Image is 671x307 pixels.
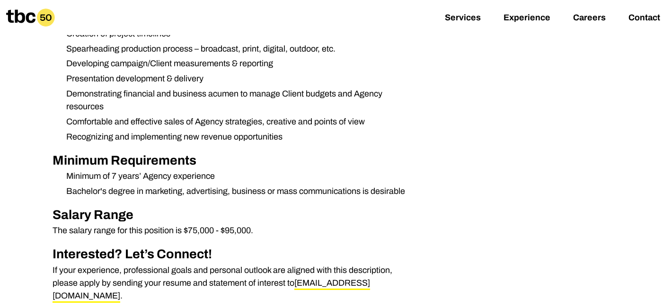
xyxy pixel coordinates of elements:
li: Presentation development & delivery [59,72,416,85]
h2: Interested? Let’s Connect! [53,245,416,264]
li: Minimum of 7 years’ Agency experience [59,170,416,183]
li: Spearheading production process – broadcast, print, digital, outdoor, etc. [59,43,416,55]
a: Careers [573,13,606,24]
p: If your experience, professional goals and personal outlook are aligned with this description, pl... [53,264,416,302]
li: Recognizing and implementing new revenue opportunities [59,131,416,143]
p: The salary range for this position is $75,000 - $95,000. [53,224,416,237]
a: Contact [628,13,660,24]
a: Experience [503,13,550,24]
a: Services [445,13,481,24]
li: Developing campaign/Client measurements & reporting [59,57,416,70]
li: Bachelor's degree in marketing, advertising, business or mass communications is desirable [59,185,416,198]
h2: Minimum Requirements [53,151,416,170]
h2: Salary Range [53,205,416,225]
li: Comfortable and effective sales of Agency strategies, creative and points of view [59,115,416,128]
li: Demonstrating financial and business acumen to manage Client budgets and Agency resources [59,88,416,113]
